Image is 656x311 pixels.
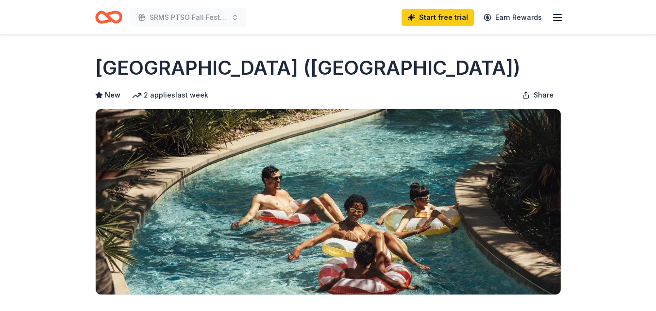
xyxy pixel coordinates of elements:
button: Share [514,85,561,105]
span: New [105,89,120,101]
a: Earn Rewards [478,9,548,26]
span: SRMS PTSO Fall Festival [150,12,227,23]
h1: [GEOGRAPHIC_DATA] ([GEOGRAPHIC_DATA]) [95,54,521,82]
button: SRMS PTSO Fall Festival [130,8,247,27]
span: Share [534,89,554,101]
div: 2 applies last week [132,89,208,101]
a: Start free trial [402,9,474,26]
img: Image for Four Seasons Resort (Orlando) [96,109,561,295]
a: Home [95,6,122,29]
